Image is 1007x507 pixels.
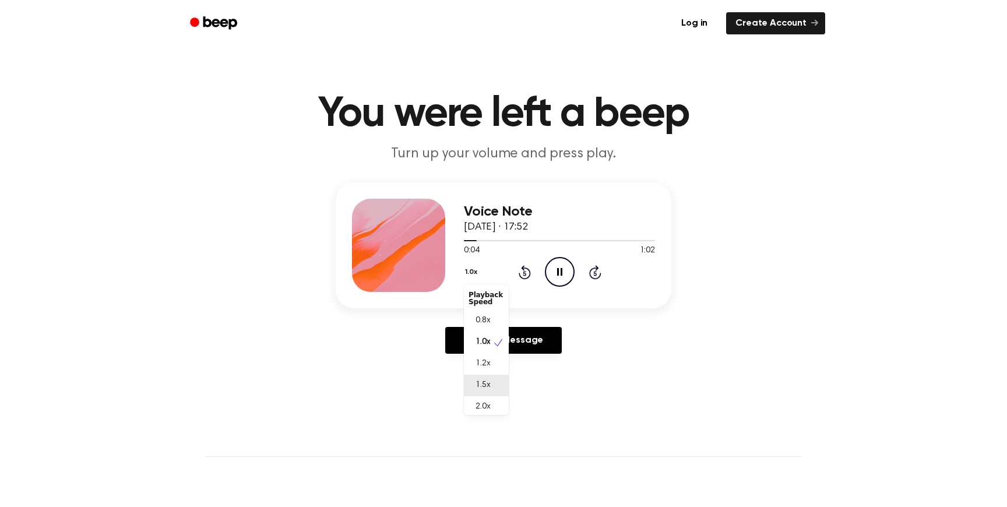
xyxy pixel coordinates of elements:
div: Playback Speed [464,287,509,310]
span: 2.0x [476,401,490,413]
span: 0.8x [476,315,490,327]
button: 1.0x [464,262,481,282]
span: 1.2x [476,358,490,370]
span: 1.5x [476,379,490,392]
div: 1.0x [464,284,509,415]
span: 1.0x [476,336,490,348]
